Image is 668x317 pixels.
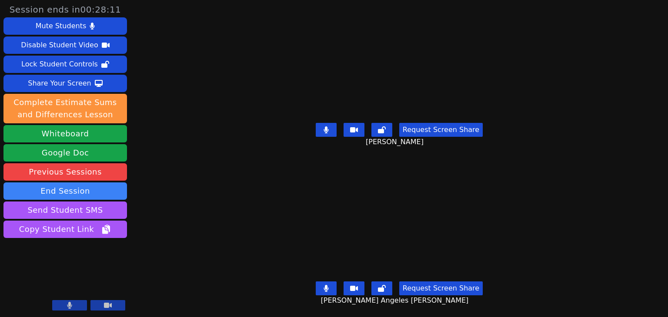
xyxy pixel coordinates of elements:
div: Share Your Screen [28,76,91,90]
span: [PERSON_NAME] [366,137,426,147]
div: Disable Student Video [21,38,98,52]
div: Mute Students [36,19,86,33]
time: 00:28:11 [80,4,121,15]
button: Request Screen Share [399,123,483,137]
span: [PERSON_NAME] Angeles [PERSON_NAME] [321,295,471,306]
span: Copy Student Link [19,223,111,235]
div: Lock Student Controls [21,57,98,71]
a: Google Doc [3,144,127,162]
button: Share Your Screen [3,75,127,92]
button: Disable Student Video [3,36,127,54]
a: Previous Sessions [3,163,127,181]
button: Request Screen Share [399,281,483,295]
button: End Session [3,182,127,200]
button: Lock Student Controls [3,56,127,73]
button: Send Student SMS [3,201,127,219]
button: Copy Student Link [3,221,127,238]
button: Complete Estimate Sums and Differences Lesson [3,94,127,123]
button: Mute Students [3,17,127,35]
button: Whiteboard [3,125,127,142]
span: Session ends in [10,3,121,16]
